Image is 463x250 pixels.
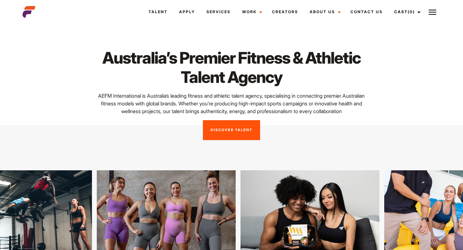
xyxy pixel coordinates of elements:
a: About Us [304,3,345,21]
img: Burger icon [429,8,436,16]
a: Apply [173,3,201,21]
a: Discover Talent [203,120,260,140]
a: Talent [143,3,173,21]
span: (0) [408,9,415,14]
img: cropped-aefm-brand-fav-22-square.png [23,5,35,18]
p: AEFM International is Australia’s leading fitness and athletic talent agency, specialising in con... [93,92,369,115]
h1: Australia’s Premier Fitness & Athletic Talent Agency [93,48,369,87]
a: Contact Us [345,3,388,21]
a: Cast(0) [388,3,424,21]
a: Work [236,3,266,21]
a: Services [201,3,236,21]
a: Creators [266,3,304,21]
